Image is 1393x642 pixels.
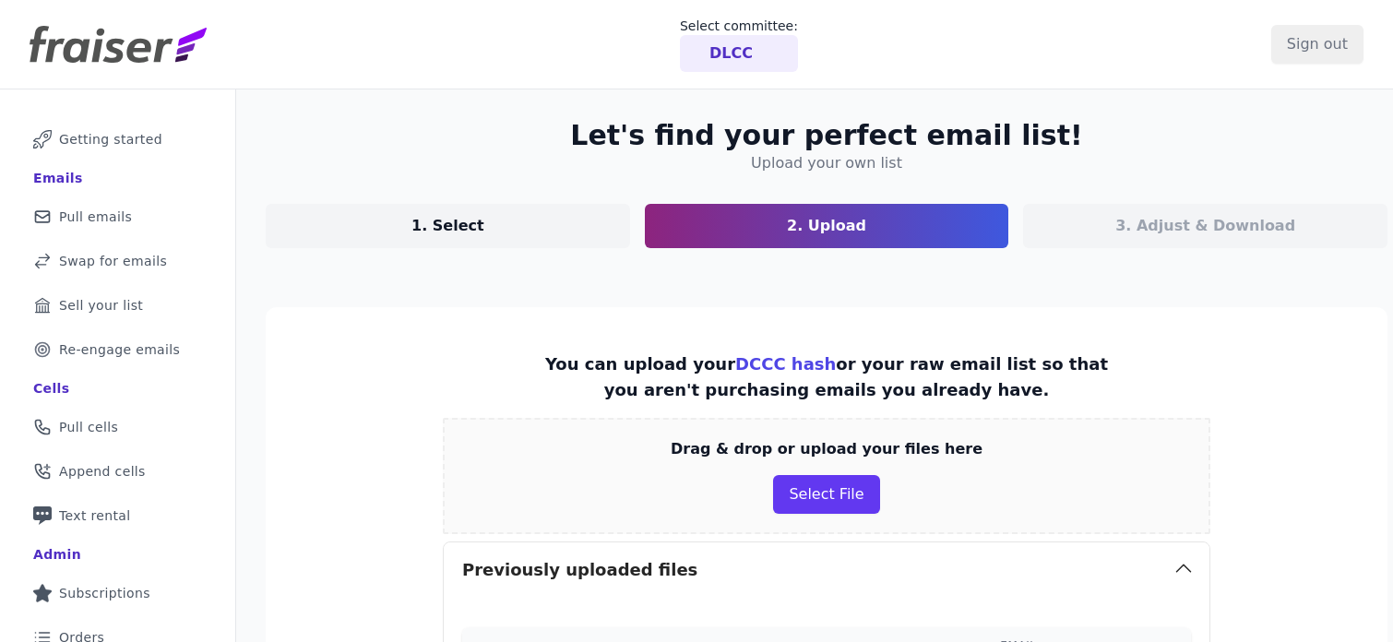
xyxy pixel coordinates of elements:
[1115,215,1295,237] p: 3. Adjust & Download
[59,462,146,481] span: Append cells
[1271,25,1363,64] input: Sign out
[539,351,1114,403] p: You can upload your or your raw email list so that you aren't purchasing emails you already have.
[751,152,902,174] h4: Upload your own list
[59,418,118,436] span: Pull cells
[33,379,69,398] div: Cells
[680,17,798,35] p: Select committee:
[33,169,83,187] div: Emails
[15,241,220,281] a: Swap for emails
[15,285,220,326] a: Sell your list
[411,215,484,237] p: 1. Select
[709,42,753,65] p: DLCC
[15,573,220,613] a: Subscriptions
[444,542,1209,598] button: Previously uploaded files
[59,584,150,602] span: Subscriptions
[570,119,1082,152] h2: Let's find your perfect email list!
[735,354,836,374] a: DCCC hash
[15,451,220,492] a: Append cells
[15,495,220,536] a: Text rental
[59,296,143,315] span: Sell your list
[773,475,879,514] button: Select File
[15,119,220,160] a: Getting started
[680,17,798,72] a: Select committee: DLCC
[59,208,132,226] span: Pull emails
[266,204,630,248] a: 1. Select
[645,204,1009,248] a: 2. Upload
[59,506,131,525] span: Text rental
[15,407,220,447] a: Pull cells
[30,26,207,63] img: Fraiser Logo
[59,130,162,149] span: Getting started
[462,557,697,583] h3: Previously uploaded files
[15,329,220,370] a: Re-engage emails
[15,196,220,237] a: Pull emails
[59,340,180,359] span: Re-engage emails
[33,545,81,564] div: Admin
[671,438,982,460] p: Drag & drop or upload your files here
[59,252,167,270] span: Swap for emails
[787,215,866,237] p: 2. Upload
